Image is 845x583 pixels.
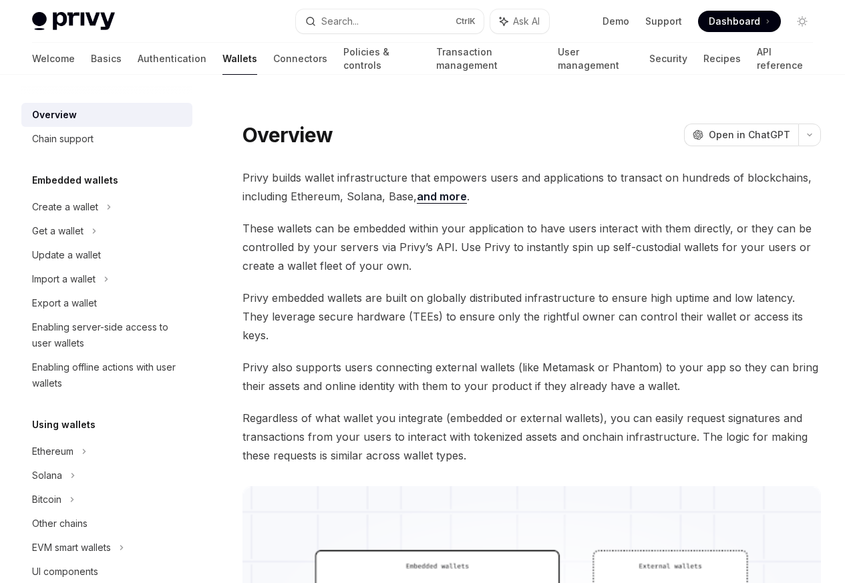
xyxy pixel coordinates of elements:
a: Export a wallet [21,291,192,315]
div: Export a wallet [32,295,97,311]
span: Privy builds wallet infrastructure that empowers users and applications to transact on hundreds o... [242,168,821,206]
a: Demo [603,15,629,28]
h1: Overview [242,123,333,147]
a: Enabling offline actions with user wallets [21,355,192,395]
a: Update a wallet [21,243,192,267]
img: light logo [32,12,115,31]
div: Get a wallet [32,223,83,239]
span: Open in ChatGPT [709,128,790,142]
a: Connectors [273,43,327,75]
a: Welcome [32,43,75,75]
span: Regardless of what wallet you integrate (embedded or external wallets), you can easily request si... [242,409,821,465]
div: Enabling server-side access to user wallets [32,319,184,351]
a: Wallets [222,43,257,75]
a: API reference [757,43,813,75]
button: Search...CtrlK [296,9,484,33]
div: EVM smart wallets [32,540,111,556]
span: Dashboard [709,15,760,28]
div: Enabling offline actions with user wallets [32,359,184,391]
a: Recipes [703,43,741,75]
span: Privy also supports users connecting external wallets (like Metamask or Phantom) to your app so t... [242,358,821,395]
span: Ctrl K [456,16,476,27]
div: Chain support [32,131,94,147]
a: Dashboard [698,11,781,32]
div: Overview [32,107,77,123]
button: Toggle dark mode [792,11,813,32]
button: Open in ChatGPT [684,124,798,146]
a: Other chains [21,512,192,536]
span: Privy embedded wallets are built on globally distributed infrastructure to ensure high uptime and... [242,288,821,345]
button: Ask AI [490,9,549,33]
a: Authentication [138,43,206,75]
div: Import a wallet [32,271,96,287]
div: Create a wallet [32,199,98,215]
a: Support [645,15,682,28]
div: UI components [32,564,98,580]
a: Overview [21,103,192,127]
h5: Using wallets [32,417,96,433]
div: Other chains [32,516,88,532]
div: Solana [32,467,62,483]
a: Transaction management [436,43,542,75]
a: Enabling server-side access to user wallets [21,315,192,355]
div: Ethereum [32,443,73,459]
a: and more [417,190,467,204]
a: Chain support [21,127,192,151]
a: Basics [91,43,122,75]
a: Policies & controls [343,43,420,75]
span: Ask AI [513,15,540,28]
a: Security [649,43,687,75]
div: Search... [321,13,359,29]
a: User management [558,43,633,75]
h5: Embedded wallets [32,172,118,188]
span: These wallets can be embedded within your application to have users interact with them directly, ... [242,219,821,275]
div: Update a wallet [32,247,101,263]
div: Bitcoin [32,492,61,508]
